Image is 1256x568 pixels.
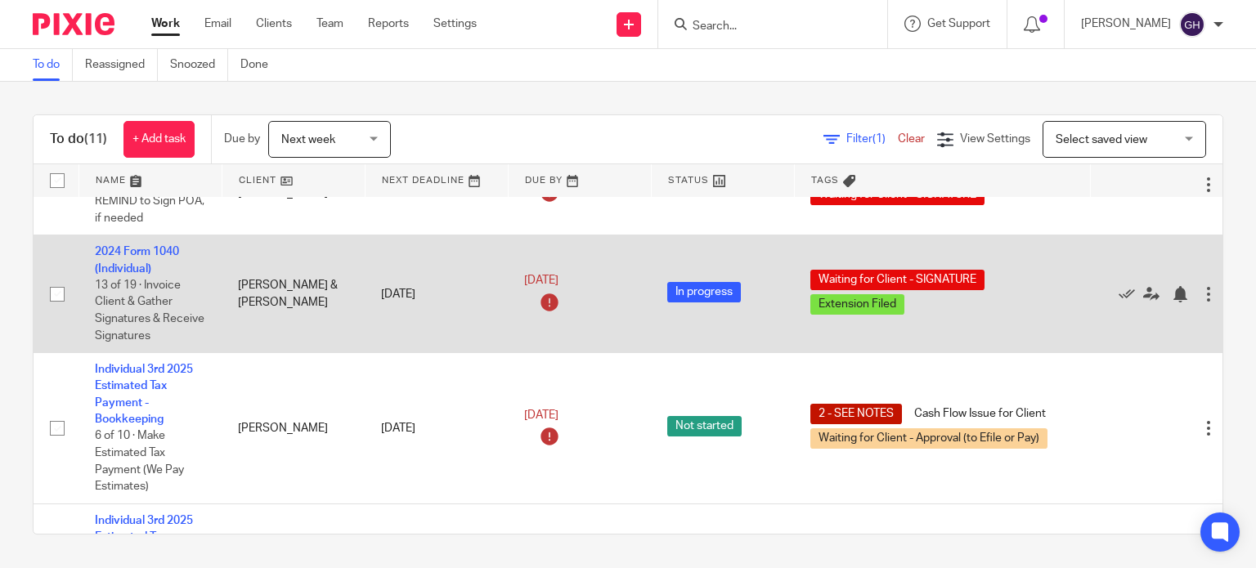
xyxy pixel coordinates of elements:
[50,131,107,148] h1: To do
[898,133,925,145] a: Clear
[810,404,902,424] span: 2 - SEE NOTES
[224,131,260,147] p: Due by
[95,364,193,425] a: Individual 3rd 2025 Estimated Tax Payment - Bookkeeping
[33,13,114,35] img: Pixie
[95,246,179,274] a: 2024 Form 1040 (Individual)
[691,20,838,34] input: Search
[1081,16,1171,32] p: [PERSON_NAME]
[95,431,184,493] span: 6 of 10 · Make Estimated Tax Payment (We Pay Estimates)
[256,16,292,32] a: Clients
[846,133,898,145] span: Filter
[810,428,1047,449] span: Waiting for Client - Approval (to Efile or Pay)
[84,132,107,145] span: (11)
[365,353,508,504] td: [DATE]
[1119,285,1143,302] a: Mark as done
[151,16,180,32] a: Work
[95,179,204,224] span: 3 of 9 · TEXT Client to REMIND to Sign POA, if needed
[281,134,335,145] span: Next week
[222,235,365,353] td: [PERSON_NAME] & [PERSON_NAME]
[240,49,280,81] a: Done
[810,294,904,315] span: Extension Filed
[810,270,985,290] span: Waiting for Client - SIGNATURE
[368,16,409,32] a: Reports
[667,282,741,302] span: In progress
[170,49,228,81] a: Snoozed
[433,16,477,32] a: Settings
[811,176,839,185] span: Tags
[927,18,990,29] span: Get Support
[1056,134,1147,145] span: Select saved view
[365,235,508,353] td: [DATE]
[524,409,558,421] span: [DATE]
[33,49,73,81] a: To do
[524,275,558,287] span: [DATE]
[95,280,204,342] span: 13 of 19 · Invoice Client & Gather Signatures & Receive Signatures
[222,353,365,504] td: [PERSON_NAME]
[872,133,886,145] span: (1)
[960,133,1030,145] span: View Settings
[204,16,231,32] a: Email
[316,16,343,32] a: Team
[1179,11,1205,38] img: svg%3E
[123,121,195,158] a: + Add task
[667,416,742,436] span: Not started
[85,49,158,81] a: Reassigned
[906,404,1054,424] span: Cash Flow Issue for Client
